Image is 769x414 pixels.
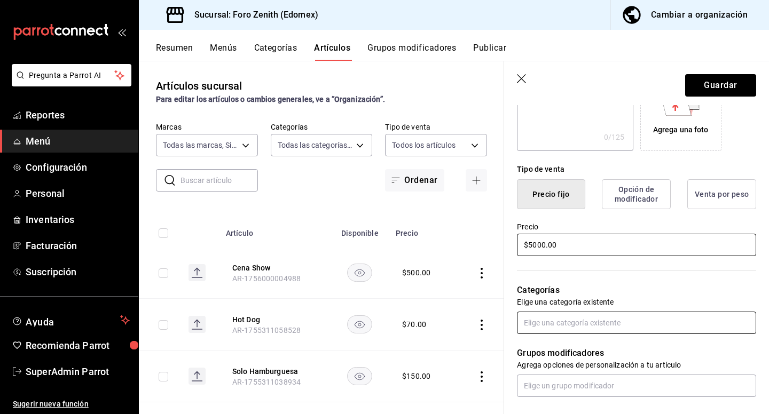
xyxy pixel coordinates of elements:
label: Tipo de venta [385,123,487,131]
button: edit-product-location [232,314,318,325]
span: Inventarios [26,212,130,227]
div: Artículos sucursal [156,78,242,94]
div: Agrega una foto [643,73,719,148]
label: Categorías [271,123,373,131]
div: Cambiar a organización [651,7,748,22]
div: $ 150.00 [402,371,430,381]
span: AR-1755311058528 [232,326,301,335]
div: $ 500.00 [402,267,430,278]
span: Suscripción [26,265,130,279]
div: Agrega una foto [653,124,709,136]
span: Configuración [26,160,130,174]
button: edit-product-location [232,366,318,377]
label: Marcas [156,123,258,131]
input: $0.00 [517,234,756,256]
span: Todas las marcas, Sin marca [163,140,238,150]
strong: Para editar los artículos o cambios generales, ve a “Organización”. [156,95,385,103]
span: SuperAdmin Parrot [26,364,130,379]
button: actions [476,268,487,278]
span: Facturación [26,238,130,253]
button: Grupos modificadores [367,43,456,61]
p: Agrega opciones de personalización a tu artículo [517,360,756,370]
button: availability-product [347,315,372,333]
button: Venta por peso [687,179,756,209]
span: Recomienda Parrot [26,338,130,353]
span: AR-1756000004988 [232,274,301,283]
th: Disponible [331,213,389,247]
button: Publicar [473,43,506,61]
p: Elige una categoría existente [517,297,756,307]
button: availability-product [347,264,372,282]
div: navigation tabs [156,43,769,61]
button: Categorías [254,43,297,61]
button: actions [476,320,487,330]
span: AR-1755311038934 [232,378,301,386]
input: Elige una categoría existente [517,312,756,334]
div: $ 70.00 [402,319,426,330]
button: availability-product [347,367,372,385]
span: Menú [26,134,130,148]
button: Precio fijo [517,179,585,209]
span: Reportes [26,108,130,122]
span: Todos los artículos [392,140,456,150]
p: Grupos modificadores [517,347,756,360]
span: Pregunta a Parrot AI [29,70,115,81]
span: Personal [26,186,130,201]
th: Artículo [219,213,331,247]
div: Tipo de venta [517,164,756,175]
button: edit-product-location [232,262,318,273]
a: Pregunta a Parrot AI [7,77,131,89]
button: Artículos [314,43,350,61]
button: Pregunta a Parrot AI [12,64,131,86]
button: Ordenar [385,169,444,192]
span: Todas las categorías, Sin categoría [278,140,353,150]
button: actions [476,371,487,382]
input: Elige un grupo modificador [517,375,756,397]
h3: Sucursal: Foro Zenith (Edomex) [186,9,318,21]
button: Opción de modificador [602,179,671,209]
label: Precio [517,223,756,230]
input: Buscar artículo [181,170,258,191]
span: Sugerir nueva función [13,399,130,410]
th: Precio [389,213,457,247]
div: 0 /125 [604,132,625,142]
button: open_drawer_menu [117,28,126,36]
button: Menús [210,43,237,61]
button: Resumen [156,43,193,61]
p: Categorías [517,284,756,297]
button: Guardar [685,74,756,97]
span: Ayuda [26,314,116,327]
